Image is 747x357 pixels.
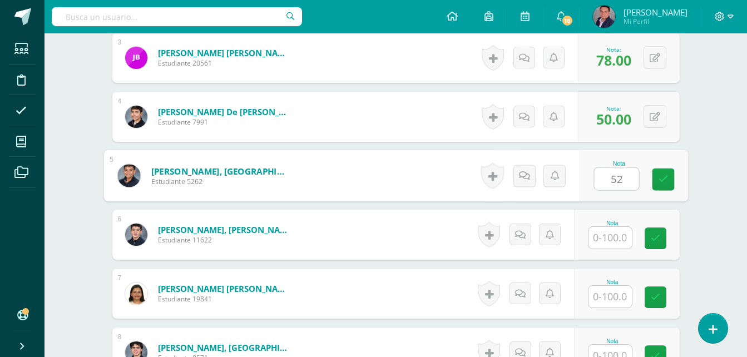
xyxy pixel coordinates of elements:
div: Nota [588,220,637,226]
span: 50.00 [596,110,631,128]
img: 2f5cfbbd6f1a8be69b4d572f42287c4a.png [593,6,615,28]
div: Nota [588,338,637,344]
span: Mi Perfil [624,17,687,26]
div: Nota: [596,105,631,112]
span: Estudiante 11622 [158,235,291,245]
a: [PERSON_NAME] de [PERSON_NAME] [158,106,291,117]
span: Estudiante 20561 [158,58,291,68]
input: 0-100.0 [588,286,632,308]
img: 5252726dbea9d0007ad22114d9649eff.png [125,47,147,69]
img: 5dc7966aa816fce8568a9eb80ad15262.png [125,106,147,128]
span: Estudiante 19841 [158,294,291,304]
input: Busca un usuario... [52,7,302,26]
input: 0-100.0 [588,227,632,249]
a: [PERSON_NAME] [PERSON_NAME] [158,283,291,294]
div: Nota [593,161,644,167]
span: [PERSON_NAME] [624,7,687,18]
a: [PERSON_NAME], [GEOGRAPHIC_DATA] [151,165,288,177]
img: 7acefa9d4d82ef5b1395b9a62bae041f.png [117,164,140,187]
span: Estudiante 7991 [158,117,291,127]
span: Estudiante 5262 [151,177,288,187]
div: Nota: [596,46,631,53]
a: [PERSON_NAME] [PERSON_NAME] [158,47,291,58]
img: 25b246845cec694bc2cbde0c8db675c5.png [125,224,147,246]
span: 78.00 [596,51,631,70]
input: 0-100.0 [594,168,639,190]
a: [PERSON_NAME], [PERSON_NAME] [158,224,291,235]
div: Nota [588,279,637,285]
a: [PERSON_NAME], [GEOGRAPHIC_DATA] [158,342,291,353]
img: 604763274223ee6c4c9b8de7fe2701fc.png [125,282,147,305]
span: 18 [561,14,573,27]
